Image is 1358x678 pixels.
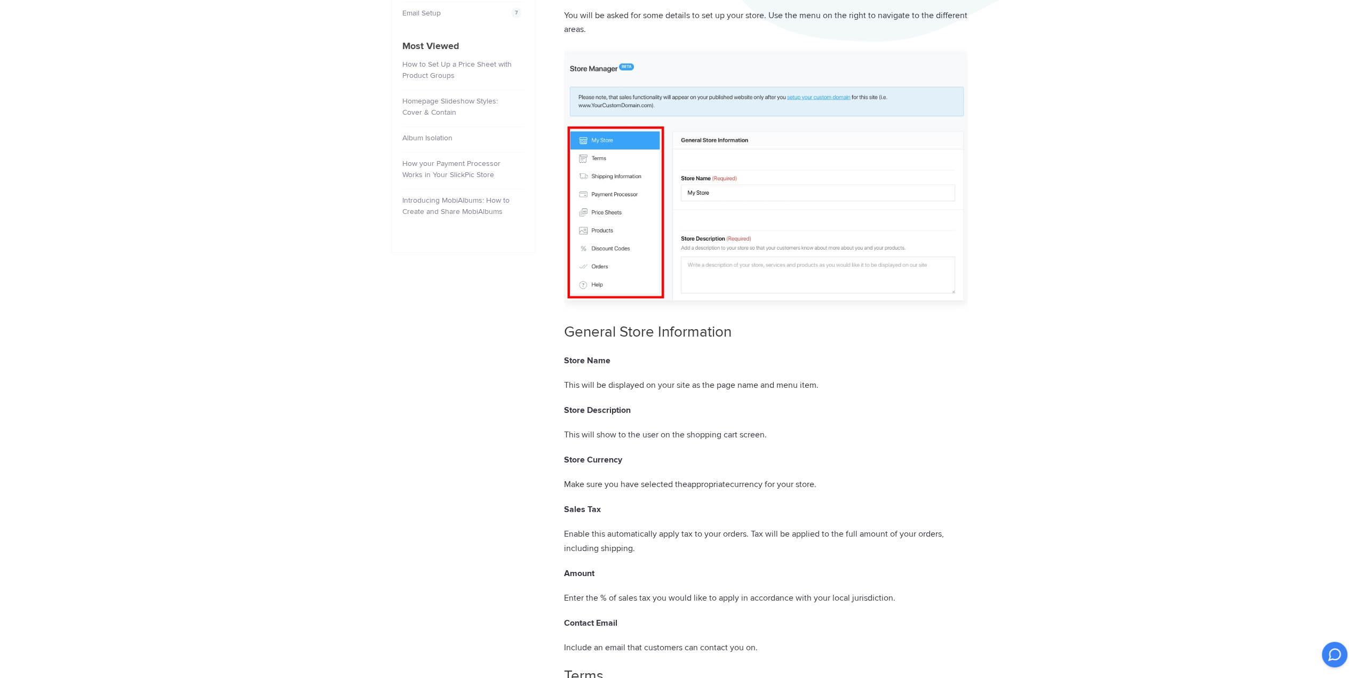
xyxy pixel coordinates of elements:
[564,378,967,393] p: This will be displayed on your site as the page name and menu item.
[687,479,730,490] span: appropriate
[402,60,512,80] a: How to Set Up a Price Sheet with Product Groups
[564,642,758,653] span: Include an email that customers can contact you on.
[564,618,617,628] b: Contact Email
[402,133,452,142] a: Album Isolation
[564,454,622,465] b: Store Currency
[564,504,601,515] strong: Sales Tax
[402,39,524,53] h4: Most Viewed
[564,527,967,555] p: Enable this automatically apply tax to your orders. Tax will be applied to the full amount of you...
[564,591,967,605] p: Enter the % of sales tax you would like to apply in accordance with your local jurisdiction.
[564,355,610,366] strong: Store Name
[402,196,510,216] a: Introducing MobiAlbums: How to Create and Share MobiAlbums
[402,9,441,18] a: Email Setup
[564,568,594,579] strong: Amount
[730,479,816,490] span: currency for your store.
[564,428,967,442] p: This will show to the user on the shopping cart screen.
[402,159,501,179] a: How your Payment Processor Works in Your SlickPic Store
[402,97,498,117] a: Homepage Slideshow Styles: Cover & Contain
[564,322,967,342] h2: General Store Information
[564,479,687,490] span: Make sure you have selected the
[564,405,631,416] strong: Store Description
[511,7,521,18] span: 7
[564,9,967,37] p: You will be asked for some details to set up your store. Use the menu on the right to navigate to...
